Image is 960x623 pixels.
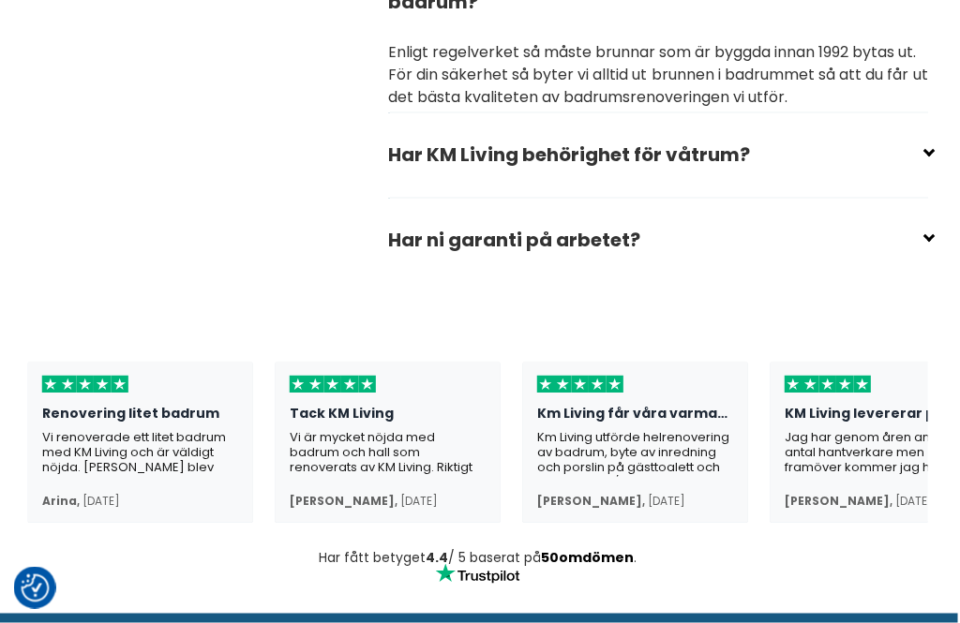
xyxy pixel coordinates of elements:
div: Arina , [42,494,80,509]
a: 50omdömen [542,548,635,567]
strong: 4.4 [427,548,449,567]
button: Samtyckesinställningar [22,574,50,602]
strong: 50 omdömen [542,548,635,567]
div: [DATE] [648,494,685,509]
p: För din säkerhet så byter vi alltid ut brunnen i badrummet så att du får ut det bästa kvaliteten ... [388,64,928,109]
div: Renovering litet badrum [42,406,239,430]
h2: Har KM Living behörighet för våtrum? [388,130,928,194]
div: [DATE] [82,494,120,509]
div: Har fått betyget / 5 baserat på . [28,551,928,564]
h2: Har ni garanti på arbetet? [388,215,928,279]
p: Enligt regelverket så måste brunnar som är byggda innan 1992 bytas ut. [388,41,928,64]
div: [DATE] [400,494,438,509]
div: Km Living utförde helrenovering av badrum, byte av inredning och porslin på gästtoalett och platt... [537,430,734,477]
div: Km Living får våra varmaste rekommendationer [537,406,734,430]
img: Trustpilot [436,564,520,584]
div: [DATE] [895,494,933,509]
div: [PERSON_NAME] , [537,494,645,509]
div: [PERSON_NAME] , [785,494,892,509]
div: [PERSON_NAME] , [290,494,397,509]
img: Revisit consent button [22,574,50,602]
div: Vi renoverade ett litet badrum med KM Living och är väldigt nöjda. [PERSON_NAME] blev väldigt sny... [42,430,239,477]
div: Vi är mycket nöjda med badrum och hall som renoverats av KM Living. Riktigt duktiga och trevliga ... [290,430,487,477]
div: Tack KM Living [290,406,487,430]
